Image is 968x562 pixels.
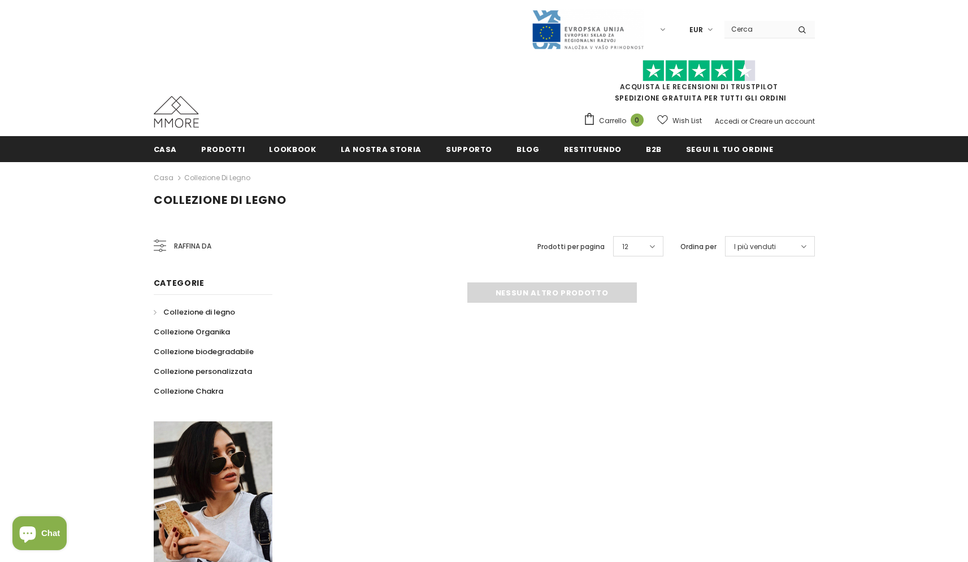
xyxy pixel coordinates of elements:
span: or [741,116,748,126]
a: Prodotti [201,136,245,162]
span: Prodotti [201,144,245,155]
a: supporto [446,136,492,162]
span: SPEDIZIONE GRATUITA PER TUTTI GLI ORDINI [583,65,815,103]
inbox-online-store-chat: Shopify online store chat [9,516,70,553]
a: Blog [516,136,540,162]
span: Categorie [154,277,205,289]
a: Collezione di legno [184,173,250,182]
a: Accedi [715,116,739,126]
span: EUR [689,24,703,36]
input: Search Site [724,21,789,37]
a: Collezione Organika [154,322,230,342]
a: Collezione biodegradabile [154,342,254,361]
a: Lookbook [269,136,316,162]
a: Carrello 0 [583,112,649,129]
a: Collezione di legno [154,302,235,322]
span: I più venduti [734,241,776,252]
span: Blog [516,144,540,155]
span: La nostra storia [341,144,422,155]
a: Restituendo [564,136,622,162]
a: Casa [154,136,177,162]
span: Collezione Organika [154,326,230,337]
span: Segui il tuo ordine [686,144,773,155]
span: Casa [154,144,177,155]
a: Casa [154,171,173,185]
a: Collezione personalizzata [154,361,252,381]
span: Collezione di legno [154,192,287,208]
span: Lookbook [269,144,316,155]
span: Collezione personalizzata [154,366,252,377]
img: Fidati di Pilot Stars [643,60,756,82]
a: Wish List [657,111,702,130]
img: Javni Razpis [531,9,644,50]
a: La nostra storia [341,136,422,162]
span: 12 [622,241,628,252]
a: Collezione Chakra [154,381,223,401]
span: 0 [631,114,644,127]
span: supporto [446,144,492,155]
a: Segui il tuo ordine [686,136,773,162]
a: B2B [646,136,662,162]
label: Ordina per [680,241,717,252]
a: Javni Razpis [531,24,644,34]
span: Wish List [672,115,702,127]
span: Collezione biodegradabile [154,346,254,357]
a: Creare un account [749,116,815,126]
a: Acquista le recensioni di TrustPilot [620,82,778,92]
span: Collezione Chakra [154,386,223,397]
span: Carrello [599,115,626,127]
img: Casi MMORE [154,96,199,128]
label: Prodotti per pagina [537,241,605,252]
span: Collezione di legno [163,307,235,317]
span: Restituendo [564,144,622,155]
span: Raffina da [174,240,211,252]
span: B2B [646,144,662,155]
